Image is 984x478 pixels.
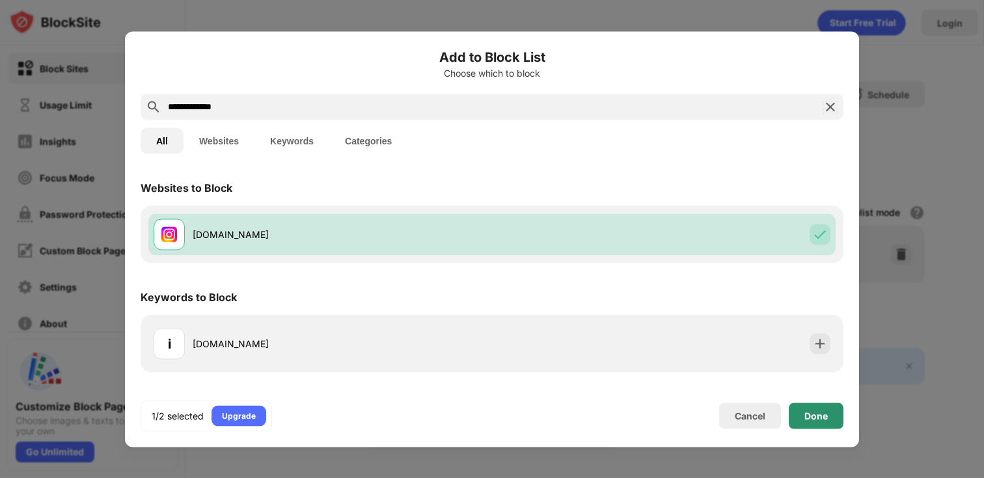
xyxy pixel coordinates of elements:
[152,409,204,422] div: 1/2 selected
[193,228,492,241] div: [DOMAIN_NAME]
[222,409,256,422] div: Upgrade
[141,47,843,66] h6: Add to Block List
[168,334,171,353] div: i
[184,127,254,153] button: Websites
[823,99,838,114] img: search-close
[329,127,407,153] button: Categories
[141,68,843,78] div: Choose which to block
[161,226,177,242] img: favicons
[193,337,492,351] div: [DOMAIN_NAME]
[254,127,329,153] button: Keywords
[735,410,765,421] div: Cancel
[141,181,232,194] div: Websites to Block
[804,410,828,421] div: Done
[146,99,161,114] img: search.svg
[141,290,237,303] div: Keywords to Block
[141,127,184,153] button: All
